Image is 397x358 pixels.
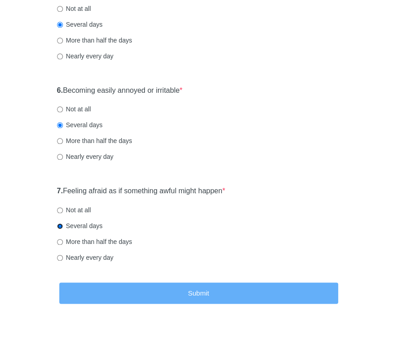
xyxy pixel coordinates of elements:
[57,152,114,161] label: Nearly every day
[57,205,91,215] label: Not at all
[59,282,338,304] button: Submit
[57,186,225,196] label: Feeling afraid as if something awful might happen
[57,52,114,61] label: Nearly every day
[57,237,132,246] label: More than half the days
[57,154,63,160] input: Nearly every day
[57,20,103,29] label: Several days
[57,138,63,144] input: More than half the days
[57,86,183,96] label: Becoming easily annoyed or irritable
[57,223,63,229] input: Several days
[57,253,114,262] label: Nearly every day
[57,36,132,45] label: More than half the days
[57,221,103,230] label: Several days
[57,38,63,43] input: More than half the days
[57,4,91,13] label: Not at all
[57,86,63,94] strong: 6.
[57,106,63,112] input: Not at all
[57,6,63,12] input: Not at all
[57,122,63,128] input: Several days
[57,207,63,213] input: Not at all
[57,53,63,59] input: Nearly every day
[57,239,63,245] input: More than half the days
[57,105,91,114] label: Not at all
[57,187,63,195] strong: 7.
[57,22,63,28] input: Several days
[57,136,132,145] label: More than half the days
[57,255,63,261] input: Nearly every day
[57,120,103,129] label: Several days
